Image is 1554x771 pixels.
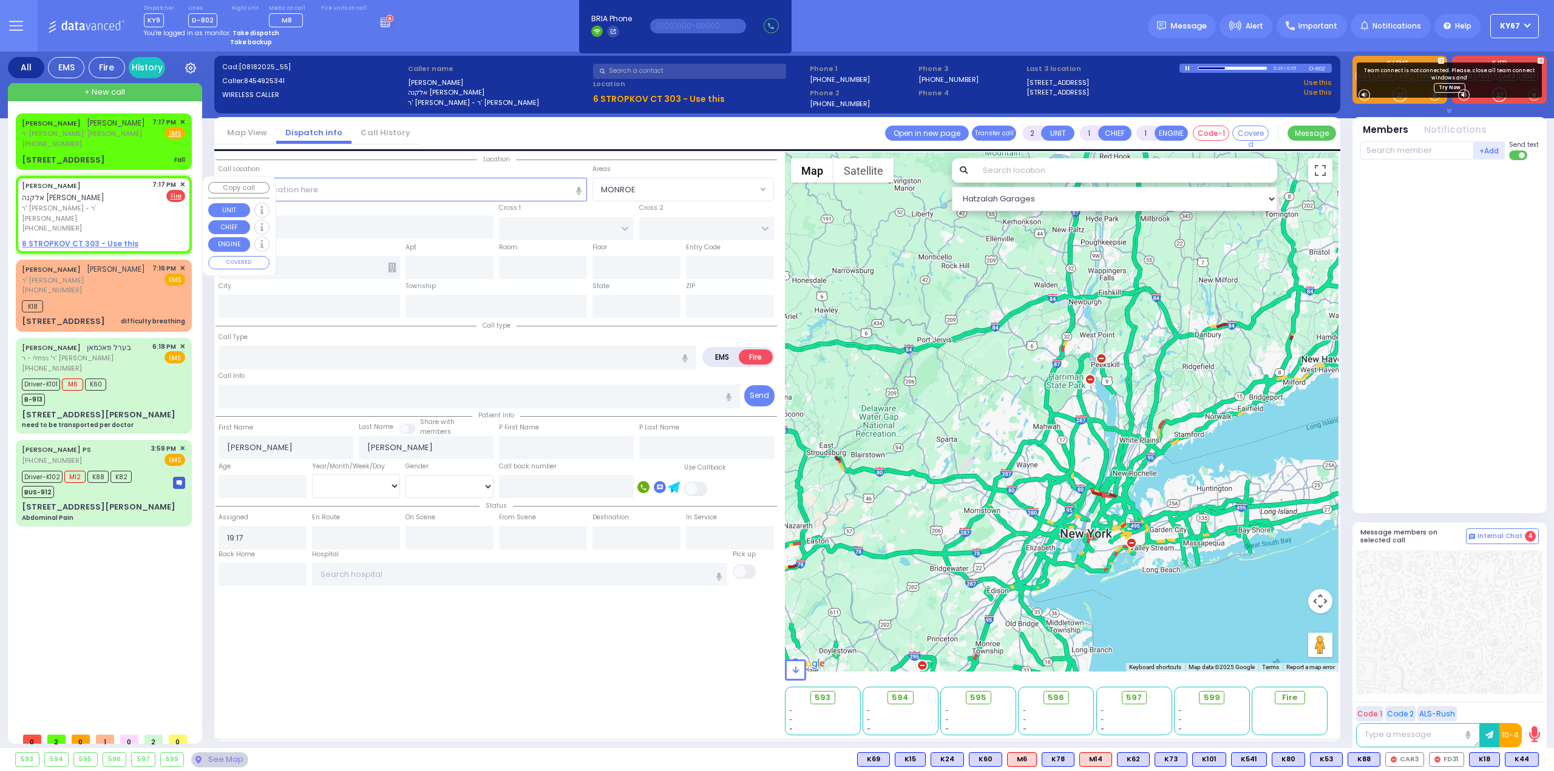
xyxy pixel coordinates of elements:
[789,715,793,724] span: -
[312,563,728,586] input: Search hospital
[173,477,185,489] img: message-box.svg
[22,285,82,295] span: [PHONE_NUMBER]
[22,139,82,149] span: [PHONE_NUMBER]
[22,343,81,352] a: [PERSON_NAME]
[1385,752,1424,767] div: CAR3
[1509,140,1539,149] span: Send text
[1101,706,1104,715] span: -
[208,220,250,235] button: CHIEF
[1023,706,1026,715] span: -
[1429,752,1464,767] div: FD31
[1126,692,1142,704] span: 597
[1309,64,1332,73] div: D-802
[1117,752,1150,767] div: BLS
[219,281,231,291] label: City
[22,456,82,465] span: [PHONE_NUMBER]
[1042,752,1074,767] div: K78
[174,155,185,164] div: Fall
[45,753,69,766] div: 594
[895,752,926,767] div: K15
[1079,752,1112,767] div: ALS
[22,445,91,454] a: [PERSON_NAME] PS
[420,417,455,426] small: Share with
[110,471,132,483] span: K82
[22,118,81,128] a: [PERSON_NAME]
[1272,752,1305,767] div: K80
[219,371,245,381] label: Call Info
[22,275,145,286] span: ר' [PERSON_NAME]
[1499,723,1522,747] button: 10-4
[1363,123,1408,137] button: Members
[1155,126,1188,141] button: ENGINE
[219,462,231,471] label: Age
[650,19,746,33] input: (000)000-00000
[129,57,165,78] a: History
[1308,589,1332,613] button: Map camera controls
[1509,149,1529,161] label: Turn off text
[22,471,63,483] span: Driver-K102
[359,422,393,432] label: Last Name
[232,29,279,38] strong: Take dispatch
[1505,752,1539,767] div: BLS
[1362,67,1537,82] p: Team connect is not connected. Please, close all team connect windows and
[969,752,1002,767] div: K60
[1178,724,1182,733] span: -
[405,513,435,522] label: On Scene
[165,351,185,363] span: EMS
[165,454,185,466] span: EMS
[1417,706,1457,721] button: ALS-Rush
[931,752,964,767] div: K24
[895,752,926,767] div: BLS
[1026,64,1179,74] label: Last 3 location
[1232,126,1269,141] button: Covered
[593,93,725,105] u: 6 STROPKOV CT 303 - Use this
[72,735,90,744] span: 0
[62,379,83,391] span: M6
[1288,126,1336,141] button: Message
[230,38,272,47] strong: Take backup
[892,692,909,704] span: 594
[47,735,66,744] span: 2
[1308,633,1332,657] button: Drag Pegman onto the map to open Street View
[121,317,185,326] div: difficulty breathing
[1356,706,1383,721] button: Code 1
[1474,141,1505,160] button: +Add
[815,692,830,704] span: 593
[22,409,175,421] div: [STREET_ADDRESS][PERSON_NAME]
[1282,692,1297,704] span: Fire
[686,513,717,522] label: In Service
[477,321,517,330] span: Call type
[1505,752,1539,767] div: K44
[1098,126,1132,141] button: CHIEF
[219,332,248,342] label: Call Type
[1466,528,1539,544] button: Internal Chat 4
[120,735,138,744] span: 0
[499,423,539,433] label: P First Name
[1360,141,1474,160] input: Search member
[867,724,870,733] span: -
[1310,752,1343,767] div: K53
[96,735,114,744] span: 1
[408,64,589,74] label: Caller name
[103,753,126,766] div: 596
[945,706,949,715] span: -
[321,5,367,12] label: Fire units on call
[22,203,148,223] span: ר' [PERSON_NAME] - ר' [PERSON_NAME]
[218,127,276,138] a: Map View
[970,692,986,704] span: 595
[1155,752,1187,767] div: K73
[686,281,695,291] label: ZIP
[918,64,1023,74] span: Phone 3
[1298,21,1337,32] span: Important
[22,315,105,328] div: [STREET_ADDRESS]
[788,656,828,672] img: Google
[152,118,176,127] span: 7:17 PM
[592,281,609,291] label: State
[1308,158,1332,183] button: Toggle fullscreen view
[1490,14,1539,38] button: KY67
[22,181,81,190] a: [PERSON_NAME]
[1385,706,1416,721] button: Code 2
[87,264,145,274] span: [PERSON_NAME]
[171,192,182,201] u: Fire
[480,501,513,510] span: Status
